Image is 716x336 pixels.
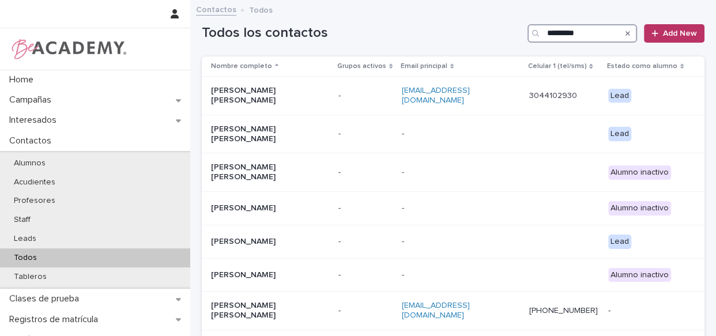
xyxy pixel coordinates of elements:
a: Add New [644,24,704,43]
p: Interesados [5,115,66,126]
p: Profesores [5,196,65,206]
p: - [338,306,393,316]
p: [PERSON_NAME] [211,270,326,280]
tr: [PERSON_NAME]-- Lead [202,225,704,258]
p: [PERSON_NAME] [211,237,326,247]
p: [PERSON_NAME] [PERSON_NAME] [211,124,326,144]
tr: [PERSON_NAME] [PERSON_NAME]-[EMAIL_ADDRESS][DOMAIN_NAME]3044102930 Lead [202,77,704,115]
a: 3044102930 [529,92,576,100]
p: [PERSON_NAME] [211,203,326,213]
p: [PERSON_NAME] [PERSON_NAME] [211,301,326,320]
div: Lead [608,89,631,103]
div: Lead [608,127,631,141]
a: [EMAIL_ADDRESS][DOMAIN_NAME] [402,301,470,319]
p: Todos [5,253,46,263]
tr: [PERSON_NAME]-- Alumno inactivo [202,191,704,225]
span: Add New [663,29,697,37]
p: Celular 1 (tel/sms) [527,60,586,73]
p: Acudientes [5,178,65,187]
p: Email principal [401,60,447,73]
p: - [338,91,393,101]
p: - [402,129,517,139]
div: Alumno inactivo [608,201,671,216]
h1: Todos los contactos [202,25,523,41]
p: - [338,237,393,247]
p: - [338,270,393,280]
div: Lead [608,235,631,249]
p: Registros de matrícula [5,314,107,325]
tr: [PERSON_NAME] [PERSON_NAME]-- Alumno inactivo [202,153,704,192]
p: Home [5,74,43,85]
p: Staff [5,215,40,225]
div: Alumno inactivo [608,165,671,180]
a: [PHONE_NUMBER] [529,307,597,315]
p: - [608,306,686,316]
tr: [PERSON_NAME] [PERSON_NAME]-[EMAIL_ADDRESS][DOMAIN_NAME][PHONE_NUMBER] - [202,292,704,330]
p: Contactos [5,135,61,146]
p: - [338,203,393,213]
p: Leads [5,234,46,244]
p: Grupos activos [337,60,386,73]
p: Nombre completo [211,60,272,73]
a: Contactos [196,2,236,16]
p: [PERSON_NAME] [PERSON_NAME] [211,86,326,105]
p: - [402,203,517,213]
p: - [402,237,517,247]
p: Alumnos [5,158,55,168]
p: - [338,129,393,139]
p: Todos [249,3,273,16]
p: - [402,168,517,178]
p: Tableros [5,272,56,282]
tr: [PERSON_NAME] [PERSON_NAME]-- Lead [202,115,704,153]
p: Estado como alumno [607,60,677,73]
p: [PERSON_NAME] [PERSON_NAME] [211,163,326,182]
p: - [402,270,517,280]
p: Clases de prueba [5,293,88,304]
p: - [338,168,393,178]
a: [EMAIL_ADDRESS][DOMAIN_NAME] [402,86,470,104]
p: Campañas [5,95,61,105]
input: Search [527,24,637,43]
div: Alumno inactivo [608,268,671,282]
tr: [PERSON_NAME]-- Alumno inactivo [202,258,704,292]
img: WPrjXfSUmiLcdUfaYY4Q [9,37,127,61]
